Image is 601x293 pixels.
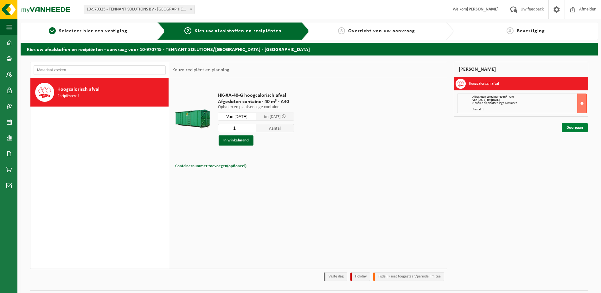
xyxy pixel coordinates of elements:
[218,113,256,120] input: Selecteer datum
[256,124,294,132] span: Aantal
[338,27,345,34] span: 3
[472,95,514,99] span: Afgesloten container 40 m³ - A40
[30,78,169,107] button: Hoogcalorisch afval Recipiënten: 1
[24,27,152,35] a: 1Selecteer hier een vestiging
[21,43,598,55] h2: Kies uw afvalstoffen en recipiënten - aanvraag voor 10-970745 - TENNANT SOLUTIONS/[GEOGRAPHIC_DAT...
[507,27,514,34] span: 4
[517,29,545,34] span: Bevestiging
[467,7,499,12] strong: [PERSON_NAME]
[218,99,294,105] span: Afgesloten container 40 m³ - A40
[454,62,589,77] div: [PERSON_NAME]
[195,29,282,34] span: Kies uw afvalstoffen en recipiënten
[562,123,588,132] a: Doorgaan
[57,93,80,99] span: Recipiënten: 1
[218,92,294,99] span: HK-XA-40-G hoogcalorisch afval
[264,115,281,119] span: tot [DATE]
[218,105,294,109] p: Ophalen en plaatsen lege container
[169,62,233,78] div: Keuze recipiënt en planning
[472,98,500,102] strong: Van [DATE] tot [DATE]
[472,102,587,105] div: Ophalen en plaatsen lege container
[57,86,99,93] span: Hoogcalorisch afval
[472,108,587,111] div: Aantal: 1
[350,272,370,281] li: Holiday
[49,27,56,34] span: 1
[348,29,415,34] span: Overzicht van uw aanvraag
[84,5,194,14] span: 10-970325 - TENNANT SOLUTIONS BV - MECHELEN
[175,164,246,168] span: Containernummer toevoegen(optioneel)
[469,79,499,89] h3: Hoogcalorisch afval
[59,29,127,34] span: Selecteer hier een vestiging
[373,272,444,281] li: Tijdelijk niet toegestaan/période limitée
[219,135,253,146] button: In winkelmand
[324,272,347,281] li: Vaste dag
[175,162,247,171] button: Containernummer toevoegen(optioneel)
[34,65,166,75] input: Materiaal zoeken
[84,5,195,14] span: 10-970325 - TENNANT SOLUTIONS BV - MECHELEN
[184,27,191,34] span: 2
